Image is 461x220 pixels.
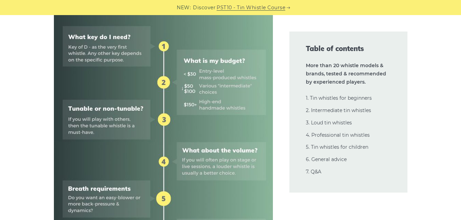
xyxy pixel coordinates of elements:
[306,132,370,138] a: 4. Professional tin whistles
[306,144,368,150] a: 5. Tin whistles for children
[306,62,386,85] strong: More than 20 whistle models & brands, tested & recommended by experienced players.
[306,95,372,101] a: 1. Tin whistles for beginners
[306,156,347,162] a: 6. General advice
[306,169,321,175] a: 7. Q&A
[193,4,216,12] span: Discover
[306,107,371,113] a: 2. Intermediate tin whistles
[306,44,391,53] span: Table of contents
[177,4,191,12] span: NEW:
[306,120,352,126] a: 3. Loud tin whistles
[217,4,285,12] a: PST10 - Tin Whistle Course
